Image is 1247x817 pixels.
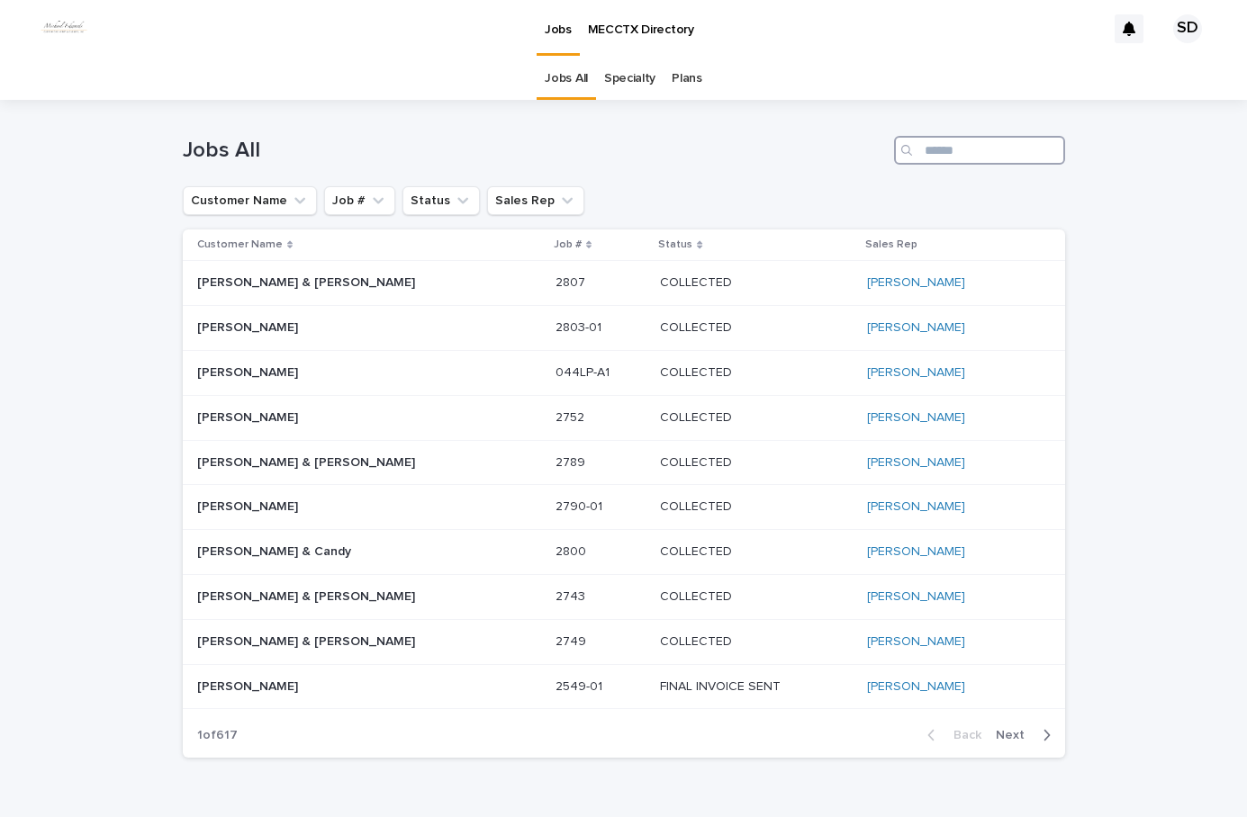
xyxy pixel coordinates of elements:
[545,58,588,100] a: Jobs All
[183,574,1065,619] tr: [PERSON_NAME] & [PERSON_NAME][PERSON_NAME] & [PERSON_NAME] 27432743 COLLECTEDCOLLECTED [PERSON_NAME]
[989,727,1065,743] button: Next
[867,275,965,291] a: [PERSON_NAME]
[183,440,1065,485] tr: [PERSON_NAME] & [PERSON_NAME][PERSON_NAME] & [PERSON_NAME] 27892789 COLLECTEDCOLLECTED [PERSON_NAME]
[660,496,736,515] p: COLLECTED
[867,589,965,605] a: [PERSON_NAME]
[197,235,283,255] p: Customer Name
[556,317,605,336] p: 2803-01
[197,317,302,336] p: [PERSON_NAME]
[197,362,302,381] p: [PERSON_NAME]
[487,186,584,215] button: Sales Rep
[197,452,419,471] p: [PERSON_NAME] & [PERSON_NAME]
[867,410,965,426] a: [PERSON_NAME]
[183,350,1065,395] tr: [PERSON_NAME][PERSON_NAME] 044LP-A1044LP-A1 COLLECTEDCOLLECTED [PERSON_NAME]
[660,452,736,471] p: COLLECTED
[197,541,355,560] p: [PERSON_NAME] & Candy
[183,619,1065,664] tr: [PERSON_NAME] & [PERSON_NAME][PERSON_NAME] & [PERSON_NAME] 27492749 COLLECTEDCOLLECTED [PERSON_NAME]
[556,676,606,695] p: 2549-01
[183,306,1065,351] tr: [PERSON_NAME][PERSON_NAME] 2803-012803-01 COLLECTEDCOLLECTED [PERSON_NAME]
[660,676,784,695] p: FINAL INVOICE SENT
[36,11,92,47] img: dhEtdSsQReaQtgKTuLrt
[556,362,613,381] p: 044LP-A1
[658,235,692,255] p: Status
[894,136,1065,165] input: Search
[554,235,582,255] p: Job #
[660,586,736,605] p: COLLECTED
[660,272,736,291] p: COLLECTED
[197,676,302,695] p: [PERSON_NAME]
[556,541,590,560] p: 2800
[324,186,395,215] button: Job #
[556,272,589,291] p: 2807
[183,485,1065,530] tr: [PERSON_NAME][PERSON_NAME] 2790-012790-01 COLLECTEDCOLLECTED [PERSON_NAME]
[867,365,965,381] a: [PERSON_NAME]
[672,58,701,100] a: Plans
[183,261,1065,306] tr: [PERSON_NAME] & [PERSON_NAME][PERSON_NAME] & [PERSON_NAME] 28072807 COLLECTEDCOLLECTED [PERSON_NAME]
[660,407,736,426] p: COLLECTED
[183,395,1065,440] tr: [PERSON_NAME][PERSON_NAME] 27522752 COLLECTEDCOLLECTED [PERSON_NAME]
[660,541,736,560] p: COLLECTED
[604,58,655,100] a: Specialty
[660,362,736,381] p: COLLECTED
[660,631,736,650] p: COLLECTED
[556,496,606,515] p: 2790-01
[556,631,590,650] p: 2749
[183,530,1065,575] tr: [PERSON_NAME] & Candy[PERSON_NAME] & Candy 28002800 COLLECTEDCOLLECTED [PERSON_NAME]
[402,186,480,215] button: Status
[913,727,989,743] button: Back
[197,272,419,291] p: [PERSON_NAME] & [PERSON_NAME]
[867,634,965,650] a: [PERSON_NAME]
[996,729,1035,741] span: Next
[183,714,252,758] p: 1 of 617
[183,186,317,215] button: Customer Name
[197,407,302,426] p: [PERSON_NAME]
[867,679,965,695] a: [PERSON_NAME]
[183,138,887,164] h1: Jobs All
[1173,14,1202,43] div: SD
[867,320,965,336] a: [PERSON_NAME]
[867,544,965,560] a: [PERSON_NAME]
[867,455,965,471] a: [PERSON_NAME]
[556,452,589,471] p: 2789
[660,317,736,336] p: COLLECTED
[197,586,419,605] p: [PERSON_NAME] & [PERSON_NAME]
[197,631,419,650] p: [PERSON_NAME] & [PERSON_NAME]
[556,586,589,605] p: 2743
[867,499,965,515] a: [PERSON_NAME]
[183,664,1065,709] tr: [PERSON_NAME][PERSON_NAME] 2549-012549-01 FINAL INVOICE SENTFINAL INVOICE SENT [PERSON_NAME]
[865,235,917,255] p: Sales Rep
[197,496,302,515] p: [PERSON_NAME]
[556,407,588,426] p: 2752
[943,729,981,741] span: Back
